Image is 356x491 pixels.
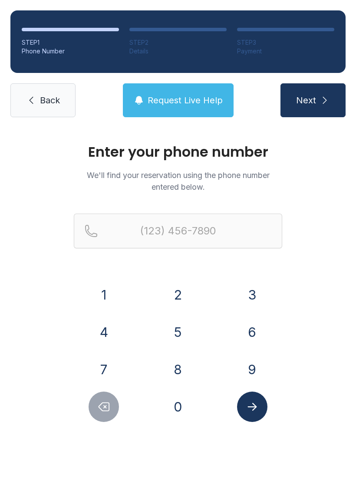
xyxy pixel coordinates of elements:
[148,94,223,106] span: Request Live Help
[22,47,119,56] div: Phone Number
[163,354,193,385] button: 8
[163,317,193,347] button: 5
[296,94,316,106] span: Next
[74,169,282,193] p: We'll find your reservation using the phone number entered below.
[163,392,193,422] button: 0
[89,280,119,310] button: 1
[237,392,267,422] button: Submit lookup form
[237,354,267,385] button: 9
[129,47,227,56] div: Details
[74,145,282,159] h1: Enter your phone number
[237,47,334,56] div: Payment
[163,280,193,310] button: 2
[89,317,119,347] button: 4
[40,94,60,106] span: Back
[22,38,119,47] div: STEP 1
[237,280,267,310] button: 3
[237,38,334,47] div: STEP 3
[237,317,267,347] button: 6
[89,392,119,422] button: Delete number
[129,38,227,47] div: STEP 2
[89,354,119,385] button: 7
[74,214,282,248] input: Reservation phone number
